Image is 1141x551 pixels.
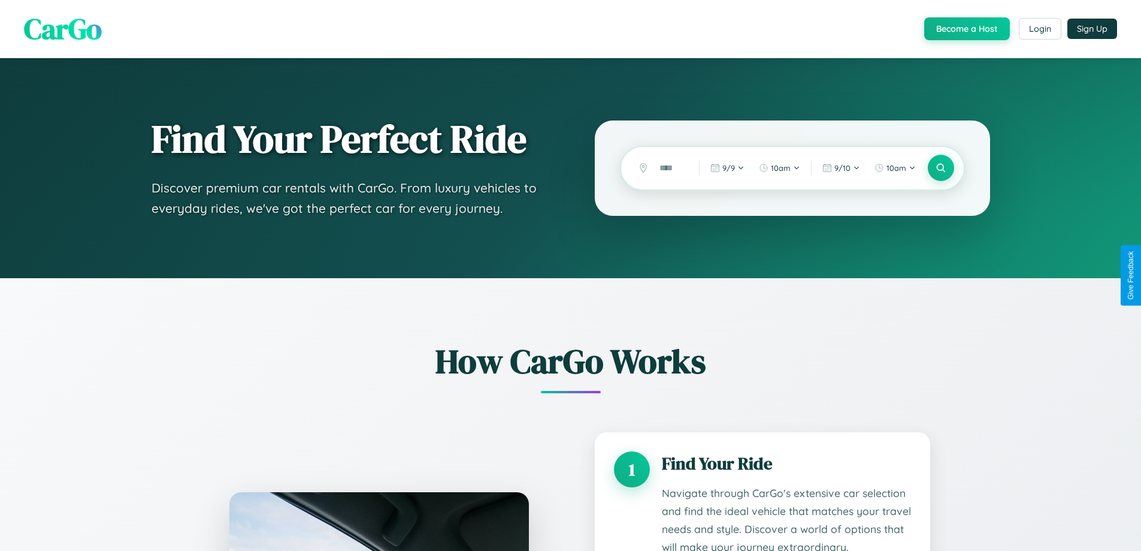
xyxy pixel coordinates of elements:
button: 9/9 [704,158,750,177]
h3: Find Your Ride [662,451,911,475]
div: Give Feedback [1127,251,1135,300]
span: 10am [771,163,791,173]
span: 10am [886,163,906,173]
button: 10am [753,158,806,177]
button: Login [1019,18,1061,40]
button: Become a Host [924,17,1010,40]
button: 10am [868,158,922,177]
span: 9 / 10 [834,163,851,173]
span: CarGo [24,9,102,49]
h2: How CarGo Works [211,338,930,384]
button: Sign Up [1067,19,1117,39]
div: 1 [614,451,650,487]
p: Discover premium car rentals with CarGo. From luxury vehicles to everyday rides, we've got the pe... [152,178,547,218]
button: 9/10 [816,158,866,177]
span: 9 / 9 [722,163,735,173]
h1: Find Your Perfect Ride [152,118,547,160]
